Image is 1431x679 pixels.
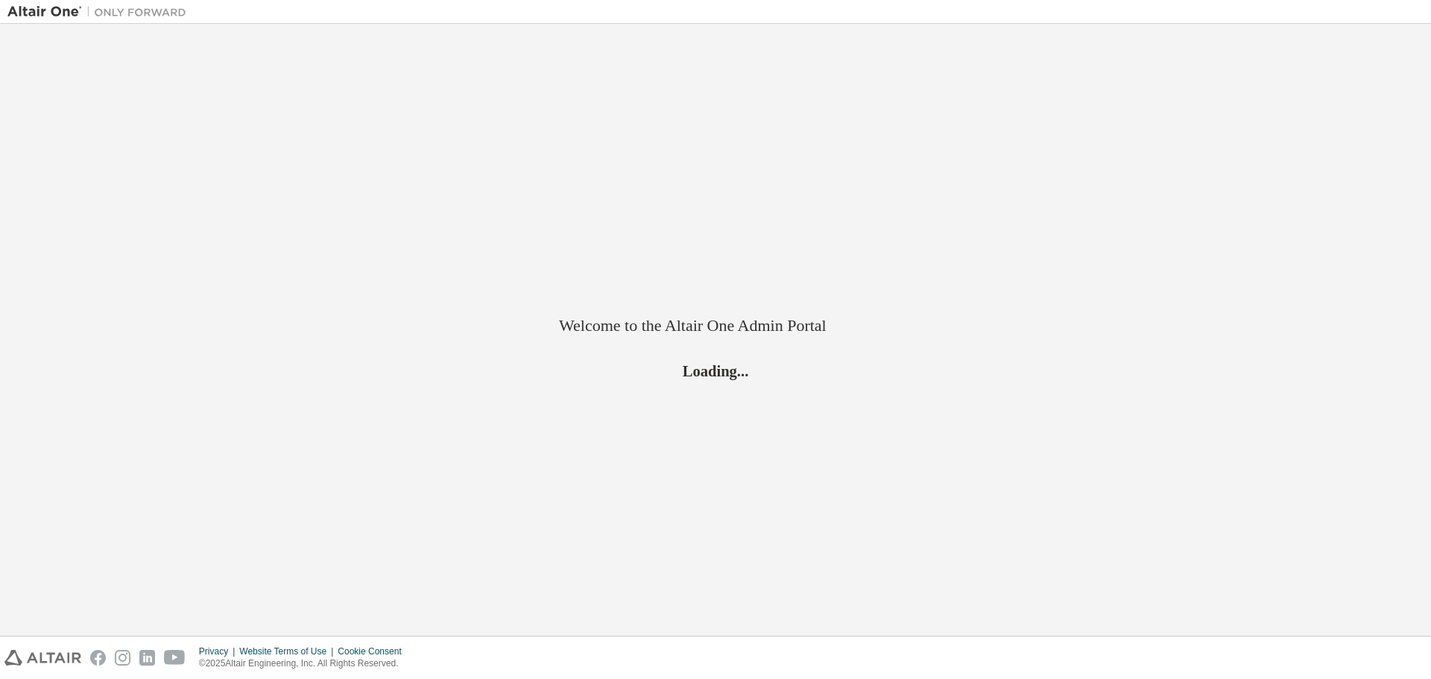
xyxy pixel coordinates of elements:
[338,645,410,657] div: Cookie Consent
[199,657,411,670] p: © 2025 Altair Engineering, Inc. All Rights Reserved.
[239,645,338,657] div: Website Terms of Use
[4,650,81,666] img: altair_logo.svg
[7,4,194,19] img: Altair One
[90,650,106,666] img: facebook.svg
[199,645,239,657] div: Privacy
[559,361,872,380] h2: Loading...
[115,650,130,666] img: instagram.svg
[559,315,872,336] h2: Welcome to the Altair One Admin Portal
[139,650,155,666] img: linkedin.svg
[164,650,186,666] img: youtube.svg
